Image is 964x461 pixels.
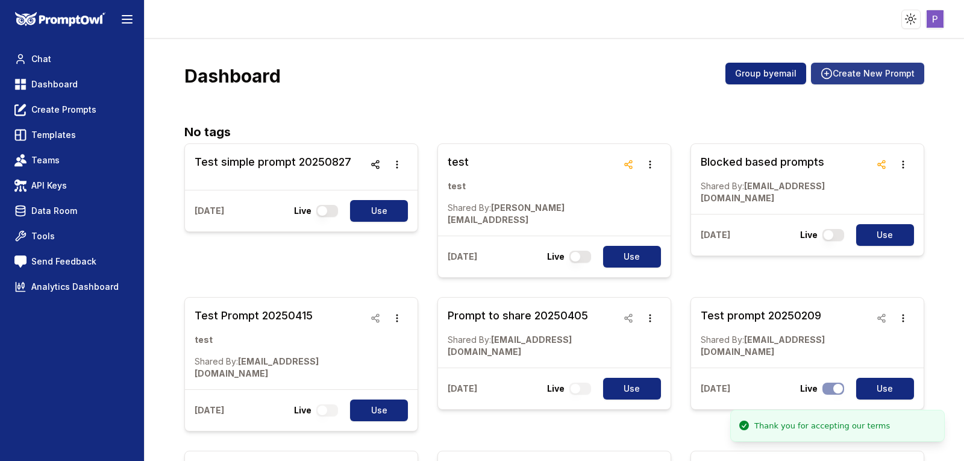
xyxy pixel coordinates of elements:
[184,65,281,87] h3: Dashboard
[596,246,661,268] a: Use
[350,200,408,222] button: Use
[448,202,618,226] p: [PERSON_NAME][EMAIL_ADDRESS]
[811,63,924,84] button: Create New Prompt
[448,383,477,395] p: [DATE]
[701,154,871,204] a: Blocked based promptsShared By:[EMAIL_ADDRESS][DOMAIN_NAME]
[448,154,618,171] h3: test
[195,307,365,324] h3: Test Prompt 20250415
[294,205,311,217] p: Live
[701,154,871,171] h3: Blocked based prompts
[701,307,871,324] h3: Test prompt 20250209
[701,229,730,241] p: [DATE]
[603,378,661,400] button: Use
[448,307,618,324] h3: Prompt to share 20250405
[725,63,806,84] button: Group byemail
[15,12,105,27] img: PromptOwl
[10,99,134,121] a: Create Prompts
[701,180,871,204] p: [EMAIL_ADDRESS][DOMAIN_NAME]
[701,334,744,345] span: Shared By:
[856,224,914,246] button: Use
[350,400,408,421] button: Use
[31,180,67,192] span: API Keys
[603,246,661,268] button: Use
[701,334,871,358] p: [EMAIL_ADDRESS][DOMAIN_NAME]
[448,307,618,358] a: Prompt to share 20250405Shared By:[EMAIL_ADDRESS][DOMAIN_NAME]
[849,378,914,400] a: Use
[31,129,76,141] span: Templates
[195,307,365,380] a: Test Prompt 20250415testShared By:[EMAIL_ADDRESS][DOMAIN_NAME]
[195,334,365,346] p: test
[343,200,408,222] a: Use
[800,383,818,395] p: Live
[596,378,661,400] a: Use
[31,78,78,90] span: Dashboard
[343,400,408,421] a: Use
[184,123,924,141] h2: No tags
[10,124,134,146] a: Templates
[31,53,51,65] span: Chat
[195,154,351,180] a: Test simple prompt 20250827
[10,276,134,298] a: Analytics Dashboard
[31,154,60,166] span: Teams
[547,251,565,263] p: Live
[701,383,730,395] p: [DATE]
[31,104,96,116] span: Create Prompts
[195,356,365,380] p: [EMAIL_ADDRESS][DOMAIN_NAME]
[195,404,224,416] p: [DATE]
[31,256,96,268] span: Send Feedback
[448,251,477,263] p: [DATE]
[547,383,565,395] p: Live
[800,229,818,241] p: Live
[927,10,944,28] img: ACg8ocJGHgvPKVbo_Ly5vrZNeNzkDJRWy5S8Y5X5N5ik7tD_SiJhNw=s96-c
[14,256,27,268] img: feedback
[10,175,134,196] a: API Keys
[31,281,119,293] span: Analytics Dashboard
[701,307,871,358] a: Test prompt 20250209Shared By:[EMAIL_ADDRESS][DOMAIN_NAME]
[195,356,238,366] span: Shared By:
[448,334,491,345] span: Shared By:
[10,200,134,222] a: Data Room
[195,205,224,217] p: [DATE]
[754,420,890,432] div: Thank you for accepting our terms
[10,225,134,247] a: Tools
[31,205,77,217] span: Data Room
[849,224,914,246] a: Use
[10,48,134,70] a: Chat
[448,180,618,192] p: test
[448,202,491,213] span: Shared By:
[448,334,618,358] p: [EMAIL_ADDRESS][DOMAIN_NAME]
[701,181,744,191] span: Shared By:
[195,154,351,171] h3: Test simple prompt 20250827
[856,378,914,400] button: Use
[10,74,134,95] a: Dashboard
[31,230,55,242] span: Tools
[294,404,311,416] p: Live
[448,154,618,226] a: testtestShared By:[PERSON_NAME][EMAIL_ADDRESS]
[10,251,134,272] a: Send Feedback
[10,149,134,171] a: Teams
